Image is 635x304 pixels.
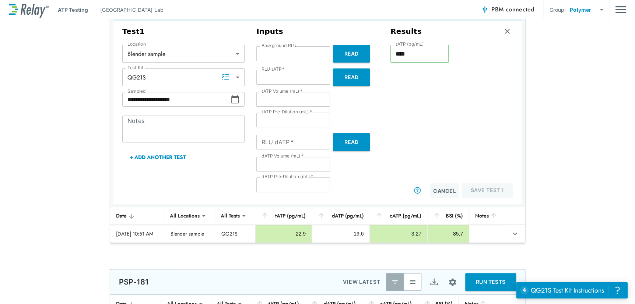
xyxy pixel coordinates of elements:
th: Date [110,207,165,225]
div: dATP (pg/mL) [317,211,364,220]
p: ATP Testing [58,6,88,14]
img: Connected Icon [481,6,488,13]
h3: Inputs [256,27,379,36]
div: [DATE] 10:51 AM [116,230,159,237]
label: tATP Volume (mL) [262,89,302,94]
div: QG21S [122,70,245,85]
button: Read [333,133,370,151]
button: Site setup [443,272,462,292]
button: Export [425,273,443,291]
h3: Test 1 [122,27,245,36]
label: Sampled [127,89,146,94]
div: cATP (pg/mL) [375,211,421,220]
label: RLU tATP [262,67,284,72]
label: Background RLU [262,43,297,48]
img: LuminUltra Relay [9,2,49,18]
div: 22.9 [262,230,306,237]
img: Remove [504,28,511,35]
button: expand row [509,227,521,240]
label: Test Kit [127,65,144,70]
div: All Locations [165,208,205,223]
p: Group: [549,6,566,14]
label: Location [127,42,146,47]
img: Latest [391,278,399,286]
div: Notes [475,211,501,220]
div: 85.7 [434,230,463,237]
div: Blender sample [122,46,245,61]
div: tATP (pg/mL) [261,211,306,220]
button: Main menu [615,3,626,17]
img: View All [409,278,416,286]
button: Read [333,45,370,63]
img: Drawer Icon [615,3,626,17]
label: tATP Pre-Dilution (mL) [262,109,312,114]
div: All Tests [215,208,245,223]
span: connected [506,5,534,14]
iframe: Resource center [516,282,628,298]
input: Choose date, selected date is Oct 1, 2025 [122,92,231,107]
div: 3.27 [376,230,421,237]
label: dATP Pre-Dilution (mL) [262,174,313,179]
span: PBM [491,4,534,15]
table: sticky table [110,207,525,243]
img: Settings Icon [448,278,457,287]
p: [GEOGRAPHIC_DATA] Lab [100,6,164,14]
button: Read [333,68,370,86]
label: tATP (pg/mL) [396,42,424,47]
label: dATP Volume (mL) [262,153,304,159]
h3: Results [390,27,422,36]
td: Blender sample [165,225,216,243]
div: 19.6 [318,230,364,237]
div: BSI (%) [433,211,463,220]
p: VIEW LATEST [343,278,380,286]
img: Export Icon [429,278,439,287]
p: PSP-181 [119,278,149,286]
button: RUN TESTS [465,273,516,291]
button: + Add Another Test [122,148,193,166]
button: Cancel [430,183,459,198]
button: PBM connected [478,2,537,17]
td: QG21S [215,225,255,243]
